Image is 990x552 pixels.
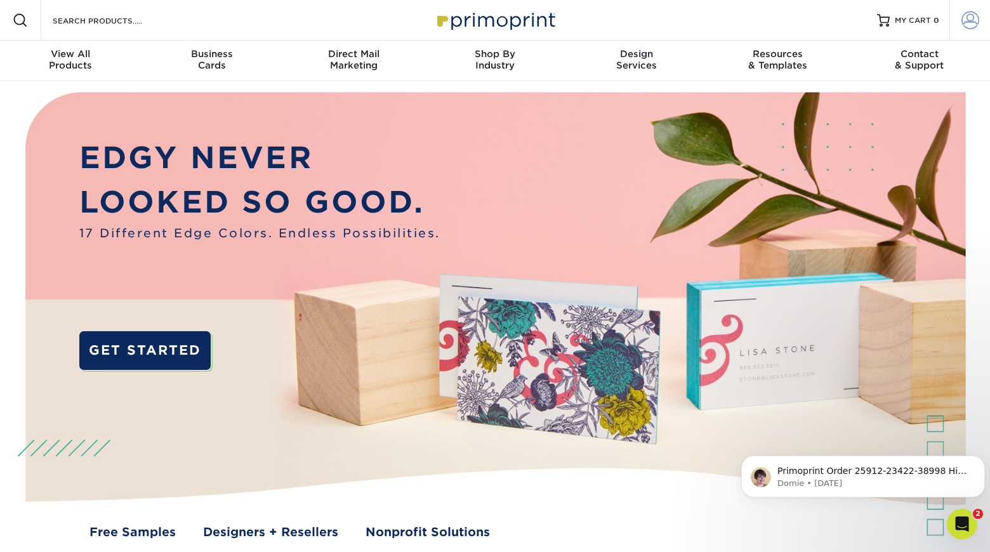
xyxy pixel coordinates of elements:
[947,509,977,539] iframe: Intercom live chat
[895,15,931,26] span: MY CART
[283,48,425,71] div: Marketing
[51,13,175,28] input: SEARCH PRODUCTS.....
[973,509,983,519] span: 2
[848,41,990,81] a: Contact& Support
[79,224,440,242] span: 17 Different Edge Colors. Endless Possibilities.
[425,48,566,60] span: Shop By
[366,523,490,541] a: Nonprofit Solutions
[934,16,939,25] span: 0
[432,6,558,34] img: Primoprint
[425,41,566,81] a: Shop ByIndustry
[707,41,848,81] a: Resources& Templates
[848,48,990,60] span: Contact
[565,48,707,71] div: Services
[707,48,848,60] span: Resources
[79,135,440,180] p: EDGY NEVER
[707,48,848,71] div: & Templates
[142,48,283,71] div: Cards
[79,180,440,224] p: LOOKED SO GOOD.
[283,48,425,60] span: Direct Mail
[565,41,707,81] a: DesignServices
[79,331,211,371] a: GET STARTED
[736,429,990,518] iframe: Intercom notifications message
[142,41,283,81] a: BusinessCards
[565,48,707,60] span: Design
[142,48,283,60] span: Business
[425,48,566,71] div: Industry
[848,48,990,71] div: & Support
[283,41,425,81] a: Direct MailMarketing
